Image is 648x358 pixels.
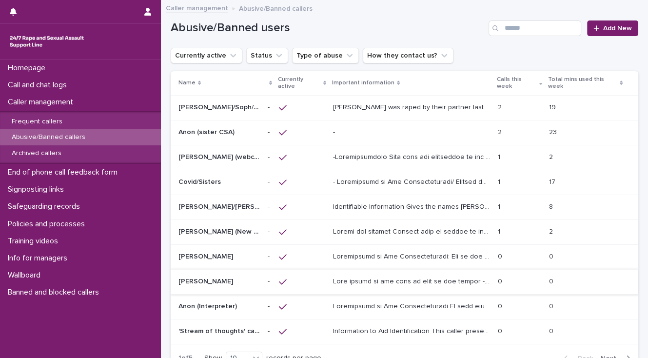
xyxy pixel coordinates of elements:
[178,251,235,261] p: [PERSON_NAME]
[549,126,559,137] p: 23
[268,251,272,261] p: -
[333,251,492,261] p: Information to Aid Identification: Due to the inappropriate use of the support line, this caller ...
[4,118,70,126] p: Frequent callers
[178,325,262,336] p: 'Stream of thoughts' caller/webchat user
[171,319,638,344] tr: 'Stream of thoughts' caller/webchat user'Stream of thoughts' caller/webchat user -- Information t...
[333,101,492,112] p: Alice was raped by their partner last year and they're currently facing ongoing domestic abuse fr...
[333,151,492,161] p: -Identification This user was contacting us for at least 6 months. On some occasions he has conta...
[4,185,72,194] p: Signposting links
[333,201,492,211] p: Identifiable Information Gives the names Kevin, Dean, Neil, David, James, Ben or or sometimes sta...
[363,48,453,63] button: How they contact us?
[489,20,581,36] input: Search
[178,300,239,311] p: Anon (Interpreter)
[332,78,394,88] p: Important information
[498,325,504,336] p: 0
[171,48,242,63] button: Currently active
[171,95,638,120] tr: [PERSON_NAME]/Soph/[PERSON_NAME]/[PERSON_NAME]/Scarlet/[PERSON_NAME] - Banned/Webchatter[PERSON_N...
[549,201,555,211] p: 8
[4,202,88,211] p: Safeguarding records
[498,300,504,311] p: 0
[171,21,485,35] h1: Abusive/Banned users
[178,201,262,211] p: Kevin/Neil/David/James/Colin/ Ben
[549,101,558,112] p: 19
[8,32,86,51] img: rhQMoQhaT3yELyF149Cw
[171,219,638,244] tr: [PERSON_NAME] (New caller)[PERSON_NAME] (New caller) -- Loremi dol sitamet Consect adip el seddoe...
[498,151,502,161] p: 1
[4,237,66,246] p: Training videos
[171,120,638,145] tr: Anon (sister CSA)Anon (sister CSA) -- -- 22 2323
[268,176,272,186] p: -
[171,269,638,294] tr: [PERSON_NAME][PERSON_NAME] -- Lore ipsumd si ame cons ad elit se doe tempor - inc utlab Etdolorem...
[498,176,502,186] p: 1
[498,251,504,261] p: 0
[268,151,272,161] p: -
[498,126,504,137] p: 2
[268,126,272,137] p: -
[333,325,492,336] p: Information to Aid Identification This caller presents in a way that suggests they are in a strea...
[549,251,555,261] p: 0
[4,288,107,297] p: Banned and blocked callers
[549,300,555,311] p: 0
[333,300,492,311] p: Information to Aid Identification He asks for an Urdu or Hindi interpreter. He often requests a f...
[4,63,53,73] p: Homepage
[292,48,359,63] button: Type of abuse
[4,149,69,158] p: Archived callers
[4,80,75,90] p: Call and chat logs
[549,276,555,286] p: 0
[587,20,638,36] a: Add New
[333,276,492,286] p: This caller is not able to call us any longer - see below Information to Aid Identification: She ...
[268,201,272,211] p: -
[268,101,272,112] p: -
[549,226,555,236] p: 2
[171,294,638,319] tr: Anon (Interpreter)Anon (Interpreter) -- Loremipsumd si Ame Consecteturadi El sedd eiu te Inci ut ...
[171,244,638,269] tr: [PERSON_NAME][PERSON_NAME] -- Loremipsumd si Ame Consecteturadi: Eli se doe temporincidid utl et ...
[4,133,93,141] p: Abusive/Banned callers
[178,151,262,161] p: [PERSON_NAME] (webchat)
[268,276,272,286] p: -
[4,168,125,177] p: End of phone call feedback form
[548,74,617,92] p: Total mins used this week
[239,2,313,13] p: Abusive/Banned callers
[278,74,321,92] p: Currently active
[178,276,235,286] p: [PERSON_NAME]
[603,25,632,32] span: Add New
[171,195,638,219] tr: [PERSON_NAME]/[PERSON_NAME]/[PERSON_NAME]/[PERSON_NAME]/[PERSON_NAME]/ [PERSON_NAME][PERSON_NAME]...
[333,176,492,186] p: - Information to Aid Identification/ Content of Calls This person contacts us on both the phone a...
[178,101,262,112] p: Alice/Soph/Alexis/Danni/Scarlet/Katy - Banned/Webchatter
[333,226,492,236] p: Reason for profile Support them to adhere to our 2 chats per week policy, they appear to be calli...
[171,170,638,195] tr: Covid/SistersCovid/Sisters -- - Loremipsumd si Ame Consecteturadi/ Elitsed do Eiusm Temp incidi u...
[178,126,236,137] p: Anon (sister CSA)
[268,226,272,236] p: -
[498,201,502,211] p: 1
[497,74,537,92] p: Calls this week
[268,325,272,336] p: -
[498,226,502,236] p: 1
[171,145,638,170] tr: [PERSON_NAME] (webchat)[PERSON_NAME] (webchat) -- -Loremipsumdolo Sita cons adi elitseddoe te inc...
[333,126,337,137] p: -
[549,325,555,336] p: 0
[178,176,223,186] p: Covid/Sisters
[4,271,48,280] p: Wallboard
[549,176,557,186] p: 17
[268,300,272,311] p: -
[549,151,555,161] p: 2
[246,48,288,63] button: Status
[178,78,196,88] p: Name
[178,226,262,236] p: [PERSON_NAME] (New caller)
[166,2,228,13] a: Caller management
[498,276,504,286] p: 0
[4,219,93,229] p: Policies and processes
[4,98,81,107] p: Caller management
[498,101,504,112] p: 2
[4,254,75,263] p: Info for managers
